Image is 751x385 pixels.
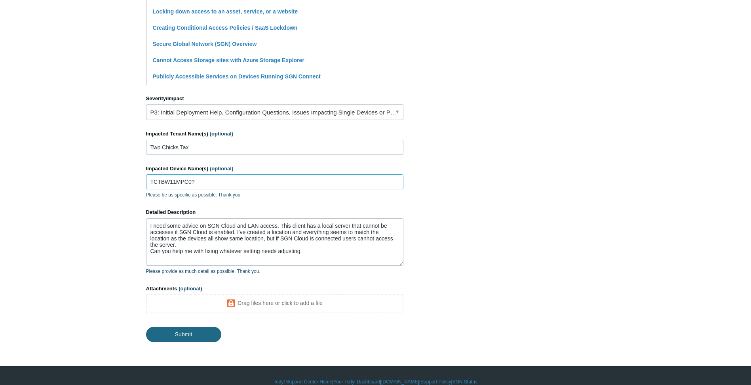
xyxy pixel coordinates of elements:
a: Locking down access to an asset, service, or a website [153,8,298,15]
input: Submit [146,327,221,342]
span: (optional) [179,286,202,292]
a: P3: Initial Deployment Help, Configuration Questions, Issues Impacting Single Devices or Past Out... [146,104,403,120]
label: Impacted Tenant Name(s) [146,130,403,138]
p: Please provide as much detail as possible. Thank you. [146,268,403,275]
span: (optional) [210,166,233,172]
label: Severity/Impact [146,95,403,103]
label: Detailed Description [146,208,403,216]
a: Publicly Accessible Services on Devices Running SGN Connect [153,73,321,80]
a: Secure Global Network (SGN) Overview [153,41,257,47]
a: Cannot Access Storage sites with Azure Storage Explorer [153,57,304,63]
label: Attachments [146,285,403,293]
p: Please be as specific as possible. Thank you. [146,191,403,198]
span: (optional) [210,131,233,137]
a: Creating Conditional Access Policies / SaaS Lockdown [153,25,298,31]
label: Impacted Device Name(s) [146,165,403,173]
